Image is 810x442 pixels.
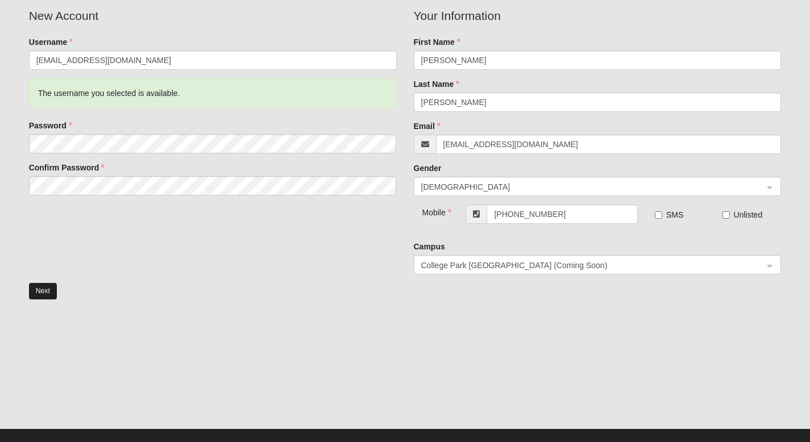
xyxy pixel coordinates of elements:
[29,36,73,48] label: Username
[666,210,683,219] span: SMS
[414,78,460,90] label: Last Name
[29,78,397,109] div: The username you selected is available.
[414,205,445,218] div: Mobile
[414,36,460,48] label: First Name
[734,210,763,219] span: Unlisted
[29,283,57,299] button: Next
[414,241,445,252] label: Campus
[29,162,105,173] label: Confirm Password
[29,7,397,25] legend: New Account
[414,7,782,25] legend: Your Information
[421,259,754,272] span: College Park Orlando (Coming Soon)
[655,211,662,219] input: SMS
[414,120,441,132] label: Email
[29,120,72,131] label: Password
[414,162,442,174] label: Gender
[722,211,730,219] input: Unlisted
[421,181,764,193] span: Female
